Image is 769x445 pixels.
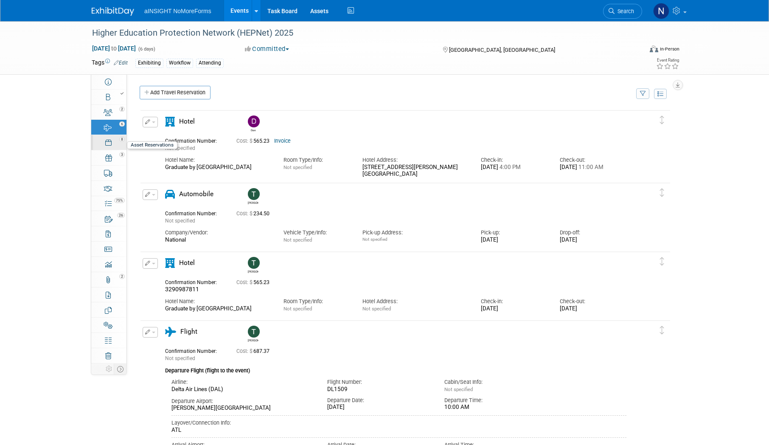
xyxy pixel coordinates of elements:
span: Not specified [165,355,195,361]
div: [DATE] [481,237,547,244]
div: [DATE] [481,164,547,171]
div: Room Type/Info: [283,298,350,305]
span: [GEOGRAPHIC_DATA], [GEOGRAPHIC_DATA] [449,47,555,53]
span: Cost: $ [236,279,253,285]
img: Dae Kim [248,115,260,127]
div: Check-out: [560,298,626,305]
i: Click and drag to move item [660,326,664,335]
a: Search [603,4,642,19]
div: Dae Kim [246,115,261,132]
button: Committed [242,45,292,54]
span: Flight [180,328,197,335]
div: Dae Kim [248,127,258,132]
div: Departure Time: [444,397,548,404]
div: Teresa Papanicolaou [248,338,258,342]
span: to [110,45,118,52]
div: Layover/Connection Info: [171,419,626,427]
span: 3 [119,152,125,157]
span: Search [615,8,634,14]
img: Teresa Papanicolaou [248,257,260,269]
i: Click and drag to move item [660,116,664,124]
img: Teresa Papanicolaou [248,326,260,338]
div: [DATE] [327,404,431,411]
div: DL1509 [327,386,431,393]
td: Personalize Event Tab Strip [104,363,114,375]
div: Teresa Papanicolaou [246,326,261,342]
a: 3 [91,150,126,165]
div: Hotel Name: [165,298,271,305]
img: Format-Inperson.png [650,45,658,52]
span: Not specified [283,237,312,243]
a: 75% [91,196,126,211]
div: 10:00 AM [444,404,548,411]
i: Filter by Traveler [640,91,646,97]
a: 2 [91,105,126,120]
div: Hotel Name: [165,156,271,164]
i: Click and drag to move item [660,189,664,197]
span: Not specified [362,237,387,242]
div: [PERSON_NAME][GEOGRAPHIC_DATA] [171,405,314,412]
div: Company/Vendor: [165,229,271,237]
span: 26 [117,213,125,218]
div: Pick-up Address: [362,229,468,237]
div: Check-in: [481,298,547,305]
span: Cost: $ [236,348,253,354]
span: Not specified [283,306,312,312]
div: Workflow [166,59,193,68]
div: Graduate by [GEOGRAPHIC_DATA] [165,164,271,171]
div: In-Person [660,46,679,52]
div: Pick-up: [481,229,547,237]
img: ExhibitDay [92,7,134,16]
div: Event Rating [656,58,679,62]
div: Attending [196,59,224,68]
span: 75% [114,198,125,203]
div: Delta Air Lines (DAL) [171,386,314,393]
a: 2 [91,272,126,287]
i: Flight [165,327,176,337]
a: Invoice [274,138,291,144]
span: aINSIGHT NoMoreForms [144,8,211,14]
i: Hotel [165,258,175,268]
i: Booth reservation complete [121,92,123,95]
div: Check-in: [481,156,547,164]
a: Add Travel Reservation [140,86,210,99]
div: Vehicle Type/Info: [283,229,350,237]
div: ATL [171,427,626,434]
div: Confirmation Number: [165,277,224,286]
span: Not specified [283,164,312,170]
span: 2 [119,107,125,112]
span: Not specified [444,386,473,392]
span: 234.50 [236,211,273,217]
a: Edit [114,60,128,66]
div: Exhibiting [135,59,163,68]
span: 565.23 [236,138,273,144]
i: Automobile [165,189,175,199]
div: Cabin/Seat Info: [444,378,548,386]
div: Room Type/Info: [283,156,350,164]
span: Hotel [179,259,195,267]
div: Teresa Papanicolaou [246,188,261,205]
a: 8 [91,135,126,150]
div: Teresa Papanicolaou [248,269,258,273]
span: 2 [119,274,125,279]
span: 687.37 [236,348,273,354]
div: Departure Date: [327,397,431,404]
span: Not specified [165,145,195,151]
img: Nichole Brown [653,3,669,19]
span: Automobile [179,190,213,198]
a: 6 [91,120,126,135]
span: 3290987811 [165,286,199,293]
span: Cost: $ [236,211,253,217]
span: Hotel [179,118,195,125]
div: National [165,237,271,244]
div: [DATE] [560,237,626,244]
div: Confirmation Number: [165,208,224,217]
div: [STREET_ADDRESS][PERSON_NAME] [GEOGRAPHIC_DATA] [362,164,468,178]
a: 26 [91,211,126,226]
div: Event Format [592,44,679,57]
td: Tags [92,58,128,68]
div: Hotel Address: [362,298,468,305]
div: Hotel Address: [362,156,468,164]
div: Check-out: [560,156,626,164]
i: Click and drag to move item [660,257,664,266]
